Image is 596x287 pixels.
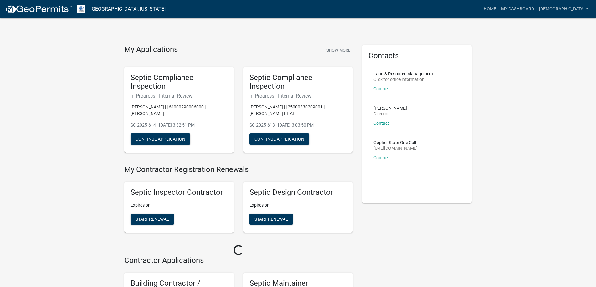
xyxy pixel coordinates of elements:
[373,77,433,82] p: Click for office information:
[249,188,347,197] h5: Septic Design Contractor
[131,104,228,117] p: [PERSON_NAME] | | 64000290006000 | [PERSON_NAME]
[131,122,228,128] p: SC-2025-614 - [DATE] 3:32:51 PM
[131,133,190,145] button: Continue Application
[373,86,389,91] a: Contact
[537,3,591,15] a: [DEMOGRAPHIC_DATA]
[373,106,407,110] p: [PERSON_NAME]
[131,214,174,225] button: Start Renewal
[249,214,293,225] button: Start Renewal
[136,216,169,221] span: Start Renewal
[499,3,537,15] a: My Dashboard
[249,133,309,145] button: Continue Application
[373,121,389,126] a: Contact
[373,112,407,116] p: Director
[249,202,347,209] p: Expires on
[131,188,228,197] h5: Septic Inspector Contractor
[373,146,418,150] p: [URL][DOMAIN_NAME]
[373,140,418,145] p: Gopher State One Call
[249,122,347,128] p: SC-2025-613 - [DATE] 3:03:50 PM
[124,45,178,54] h4: My Applications
[373,155,389,160] a: Contact
[131,202,228,209] p: Expires on
[131,73,228,91] h5: Septic Compliance Inspection
[77,5,85,13] img: Otter Tail County, Minnesota
[324,45,353,55] button: Show More
[124,256,353,265] h4: Contractor Applications
[249,104,347,117] p: [PERSON_NAME] | | 25000330209001 | [PERSON_NAME] ET AL
[368,51,465,60] h5: Contacts
[124,165,353,238] wm-registration-list-section: My Contractor Registration Renewals
[481,3,499,15] a: Home
[131,93,228,99] h6: In Progress - Internal Review
[249,93,347,99] h6: In Progress - Internal Review
[124,165,353,174] h4: My Contractor Registration Renewals
[249,73,347,91] h5: Septic Compliance Inspection
[90,4,166,14] a: [GEOGRAPHIC_DATA], [US_STATE]
[254,216,288,221] span: Start Renewal
[373,72,433,76] p: Land & Resource Management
